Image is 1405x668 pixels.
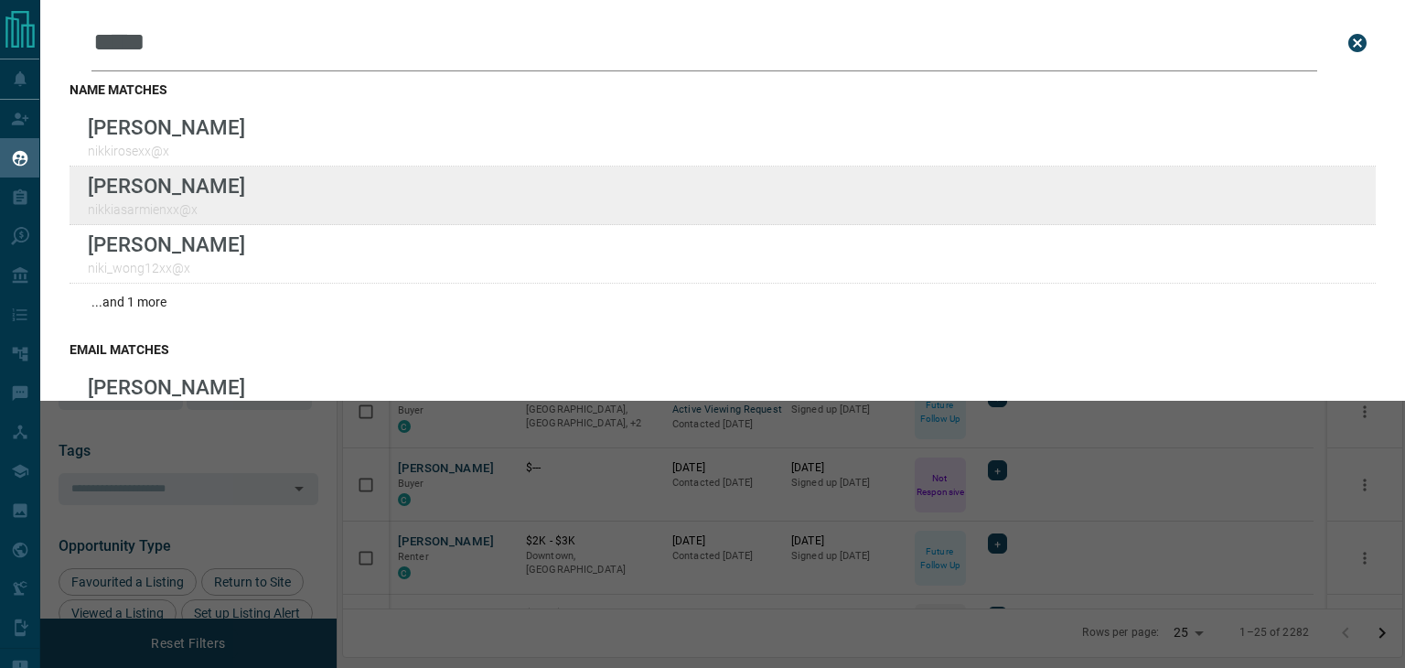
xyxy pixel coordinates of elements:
[88,261,245,275] p: niki_wong12xx@x
[88,232,245,256] p: [PERSON_NAME]
[88,174,245,198] p: [PERSON_NAME]
[88,115,245,139] p: [PERSON_NAME]
[70,342,1376,357] h3: email matches
[70,284,1376,320] div: ...and 1 more
[88,202,245,217] p: nikkiasarmienxx@x
[88,144,245,158] p: nikkirosexx@x
[88,375,245,399] p: [PERSON_NAME]
[1339,25,1376,61] button: close search bar
[70,82,1376,97] h3: name matches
